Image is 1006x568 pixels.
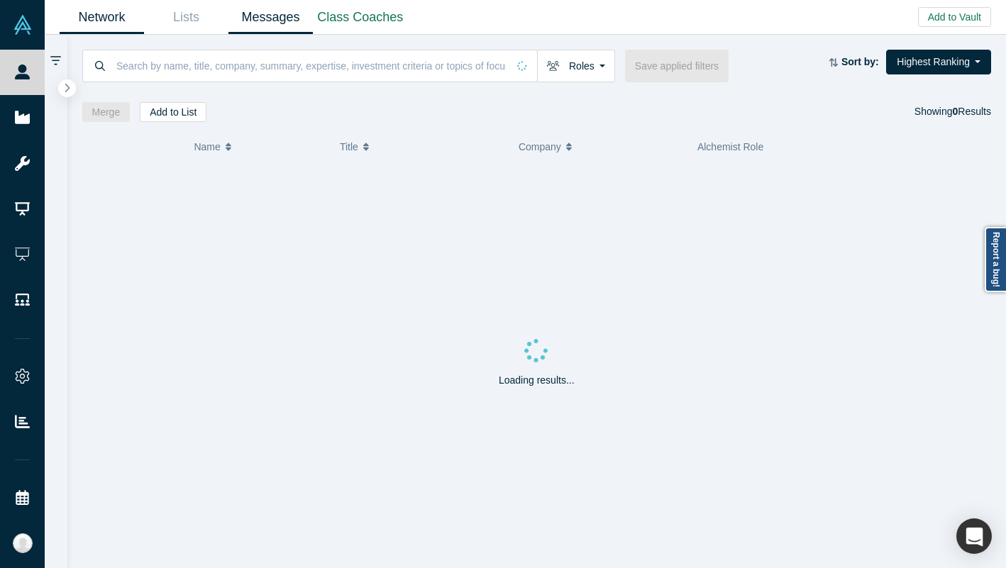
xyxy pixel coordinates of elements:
a: Lists [144,1,228,34]
span: Company [519,132,561,162]
a: Messages [228,1,313,34]
button: Company [519,132,682,162]
strong: 0 [953,106,958,117]
button: Add to Vault [918,7,991,27]
span: Results [953,106,991,117]
span: Name [194,132,220,162]
button: Add to List [140,102,206,122]
span: Title [340,132,358,162]
strong: Sort by: [841,56,879,67]
button: Title [340,132,504,162]
button: Highest Ranking [886,50,991,74]
img: Alchemist Vault Logo [13,15,33,35]
button: Roles [537,50,615,82]
img: Katinka Harsányi's Account [13,533,33,553]
p: Loading results... [499,373,575,388]
button: Name [194,132,325,162]
input: Search by name, title, company, summary, expertise, investment criteria or topics of focus [115,49,507,82]
button: Save applied filters [625,50,729,82]
a: Report a bug! [985,227,1006,292]
div: Showing [914,102,991,122]
a: Network [60,1,144,34]
span: Alchemist Role [697,141,763,152]
a: Class Coaches [313,1,408,34]
button: Merge [82,102,131,122]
